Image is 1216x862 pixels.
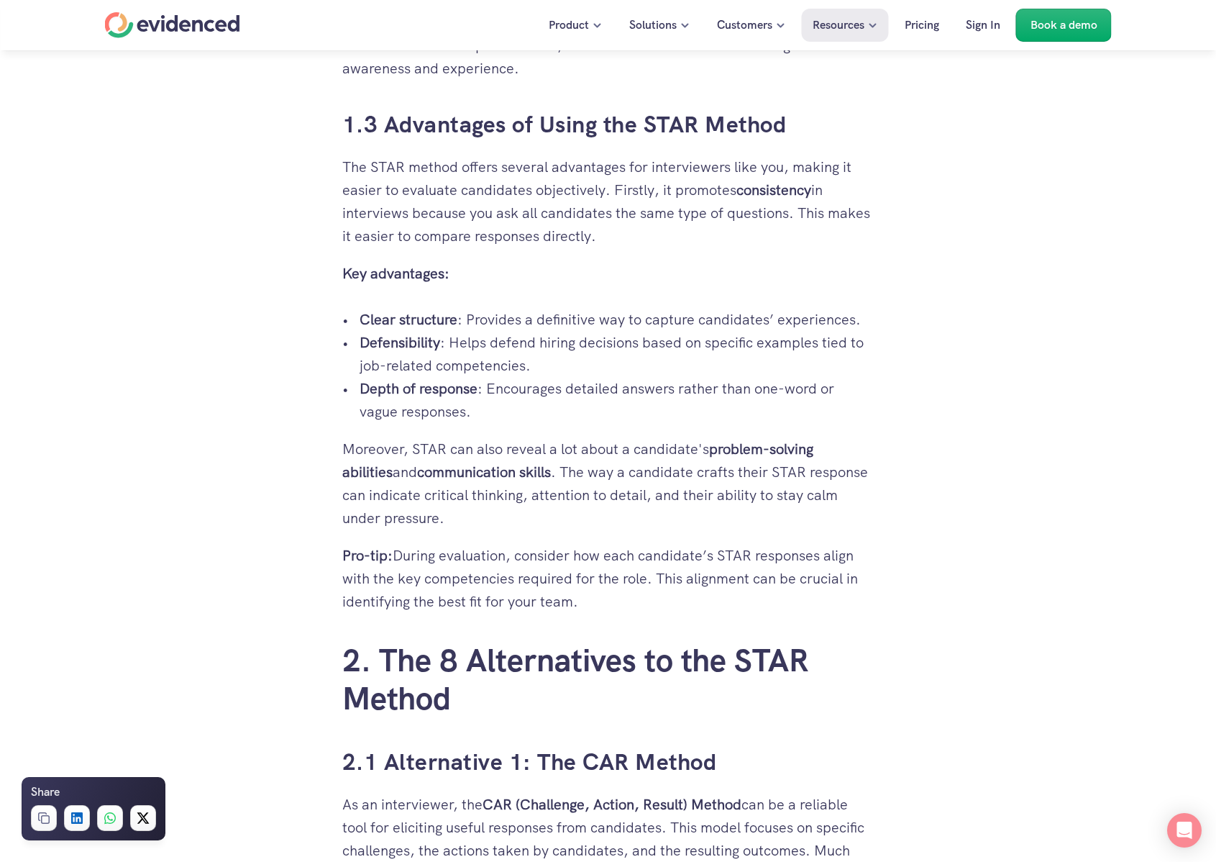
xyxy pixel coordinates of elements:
[966,16,1000,35] p: Sign In
[360,331,874,377] p: : Helps defend hiring decisions based on specific examples tied to job-related competencies.
[360,333,440,352] strong: Defensibility
[736,181,811,199] strong: consistency
[342,440,817,481] strong: problem-solving abilities
[360,377,874,423] p: : Encourages detailed answers rather than one-word or vague responses.
[342,544,874,613] p: During evaluation, consider how each candidate’s STAR responses align with the key competencies r...
[813,16,864,35] p: Resources
[905,16,939,35] p: Pricing
[1030,16,1097,35] p: Book a demo
[894,9,950,42] a: Pricing
[342,546,393,565] strong: Pro-tip:
[629,16,677,35] p: Solutions
[342,155,874,248] p: The STAR method offers several advantages for interviewers like you, making it easier to evaluate...
[342,264,449,283] strong: Key advantages:
[483,795,741,814] strong: CAR (Challenge, Action, Result) Method
[342,437,874,530] p: Moreover, STAR can also reveal a lot about a candidate's and . The way a candidate crafts their S...
[717,16,772,35] p: Customers
[342,109,787,140] a: 1.3 Advantages of Using the STAR Method
[342,747,717,777] a: 2.1 Alternative 1: The CAR Method
[360,308,874,331] p: : Provides a definitive way to capture candidates’ experiences.
[955,9,1011,42] a: Sign In
[31,783,60,802] h6: Share
[342,640,816,719] a: 2. The 8 Alternatives to the STAR Method
[417,463,551,481] strong: communication skills
[1016,9,1112,42] a: Book a demo
[360,310,457,329] strong: Clear structure
[105,12,240,38] a: Home
[549,16,589,35] p: Product
[1167,813,1202,848] div: Open Intercom Messenger
[360,379,477,398] strong: Depth of response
